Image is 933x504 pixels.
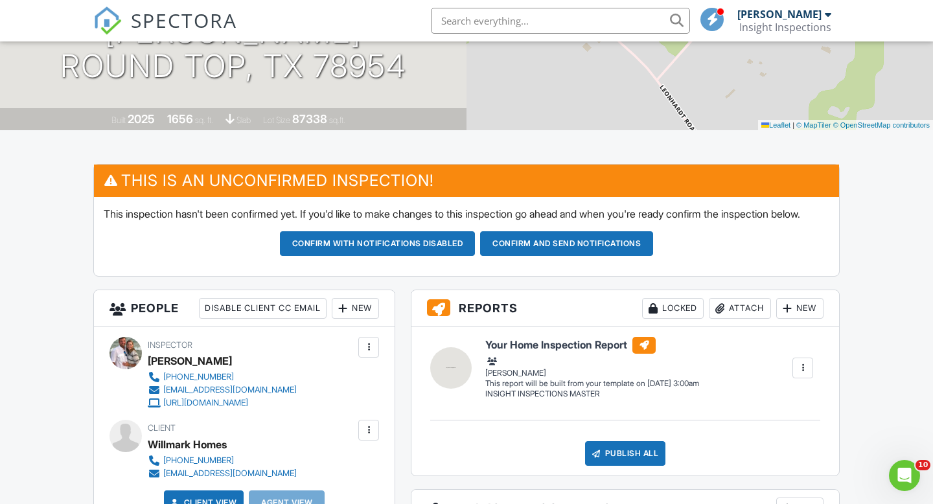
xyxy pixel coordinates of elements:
div: [PHONE_NUMBER] [163,455,234,466]
span: sq.ft. [329,115,345,125]
iframe: Intercom live chat [889,460,920,491]
div: [PHONE_NUMBER] [163,372,234,382]
div: [URL][DOMAIN_NAME] [163,398,248,408]
span: Lot Size [263,115,290,125]
a: © OpenStreetMap contributors [833,121,930,129]
button: Confirm with notifications disabled [280,231,476,256]
span: sq. ft. [195,115,213,125]
div: Locked [642,298,704,319]
div: Publish All [585,441,666,466]
div: New [332,298,379,319]
div: Attach [709,298,771,319]
div: Disable Client CC Email [199,298,327,319]
a: [PHONE_NUMBER] [148,454,297,467]
a: [PHONE_NUMBER] [148,371,297,384]
div: Willmark Homes [148,435,227,454]
span: SPECTORA [131,6,237,34]
div: [PERSON_NAME] [737,8,822,21]
a: Leaflet [761,121,790,129]
div: Insight Inspections [739,21,831,34]
input: Search everything... [431,8,690,34]
img: The Best Home Inspection Software - Spectora [93,6,122,35]
div: [PERSON_NAME] [148,351,232,371]
span: | [792,121,794,129]
div: [EMAIL_ADDRESS][DOMAIN_NAME] [163,385,297,395]
div: This report will be built from your template on [DATE] 3:00am [485,378,699,389]
a: [EMAIL_ADDRESS][DOMAIN_NAME] [148,384,297,396]
div: INSIGHT INSPECTIONS MASTER [485,389,699,400]
a: SPECTORA [93,17,237,45]
h6: Your Home Inspection Report [485,337,699,354]
a: © MapTiler [796,121,831,129]
span: Inspector [148,340,192,350]
div: 1656 [167,112,193,126]
span: slab [236,115,251,125]
a: [EMAIL_ADDRESS][DOMAIN_NAME] [148,467,297,480]
div: 2025 [128,112,155,126]
h3: Reports [411,290,839,327]
a: [URL][DOMAIN_NAME] [148,396,297,409]
h3: This is an Unconfirmed Inspection! [94,165,839,196]
div: [PERSON_NAME] [485,355,699,378]
p: This inspection hasn't been confirmed yet. If you'd like to make changes to this inspection go ah... [104,207,829,221]
div: [EMAIL_ADDRESS][DOMAIN_NAME] [163,468,297,479]
span: 10 [916,460,930,470]
div: New [776,298,824,319]
button: Confirm and send notifications [480,231,653,256]
h3: People [94,290,395,327]
span: Built [111,115,126,125]
span: Client [148,423,176,433]
div: 87338 [292,112,327,126]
